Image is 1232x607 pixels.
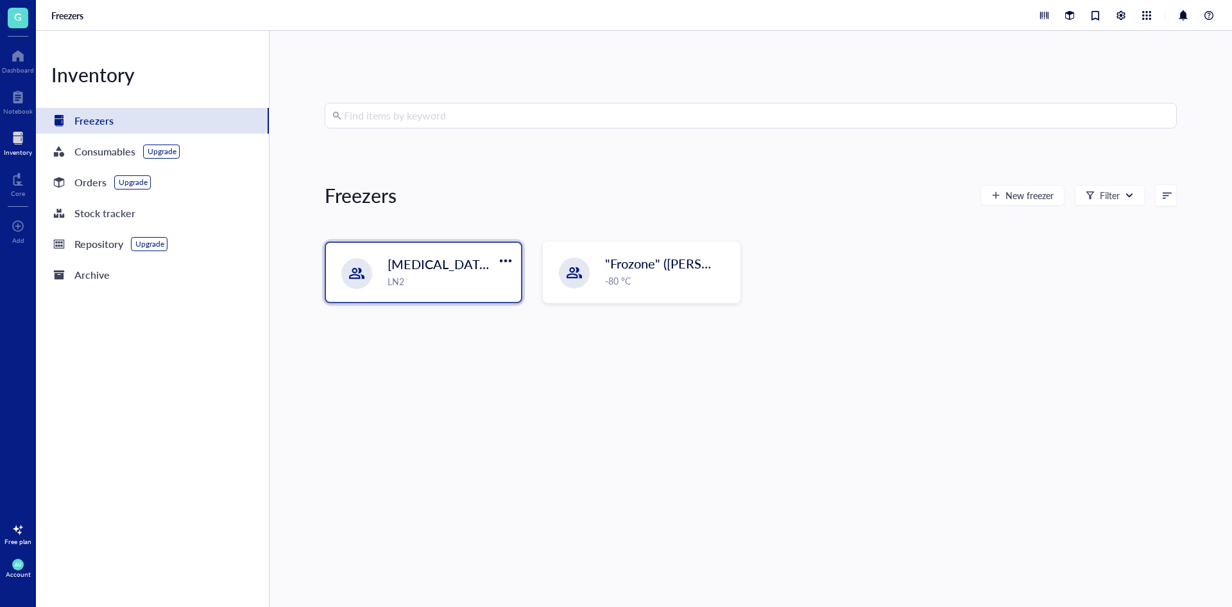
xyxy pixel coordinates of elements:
[74,143,135,161] div: Consumables
[36,108,269,134] a: Freezers
[74,235,123,253] div: Repository
[605,254,881,272] span: "Frozone" ([PERSON_NAME]/[PERSON_NAME])
[51,10,86,21] a: Freezers
[135,239,164,249] div: Upgrade
[15,562,21,568] span: AU
[36,62,269,87] div: Inventory
[4,538,31,545] div: Free plan
[1005,190,1054,200] span: New freezer
[74,266,110,284] div: Archive
[325,182,397,208] div: Freezers
[2,66,34,74] div: Dashboard
[36,231,269,257] a: RepositoryUpgrade
[11,189,25,197] div: Core
[2,46,34,74] a: Dashboard
[3,107,33,115] div: Notebook
[4,148,32,156] div: Inventory
[148,146,176,157] div: Upgrade
[74,112,114,130] div: Freezers
[3,87,33,115] a: Notebook
[388,255,759,273] span: [MEDICAL_DATA] Storage ([PERSON_NAME]/[PERSON_NAME])
[1100,188,1120,202] div: Filter
[14,8,22,24] span: G
[119,177,148,188] div: Upgrade
[12,236,24,244] div: Add
[980,185,1065,206] button: New freezer
[74,173,107,191] div: Orders
[4,128,32,156] a: Inventory
[11,169,25,197] a: Core
[36,200,269,226] a: Stock tracker
[605,274,732,288] div: -80 °C
[74,204,135,222] div: Stock tracker
[36,262,269,288] a: Archive
[6,570,31,578] div: Account
[36,170,269,195] a: OrdersUpgrade
[36,139,269,164] a: ConsumablesUpgrade
[388,274,513,288] div: LN2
